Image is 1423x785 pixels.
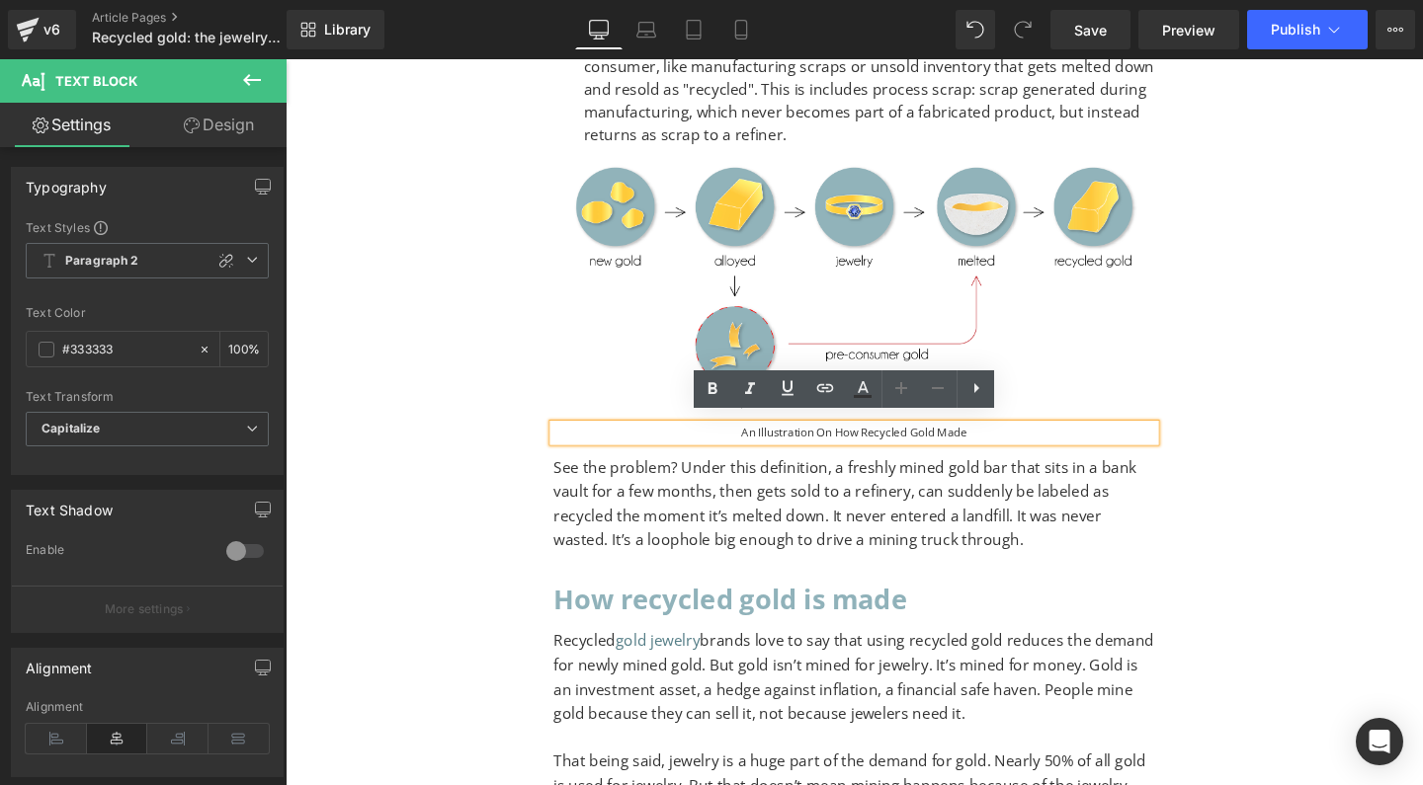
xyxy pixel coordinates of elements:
div: An Illustration on How Recycled Gold Made [282,384,914,402]
input: Color [62,339,189,360]
a: Preview [1138,10,1239,49]
div: To enrich screen reader interactions, please activate Accessibility in Grammarly extension settings [282,418,914,518]
div: Typography [26,168,107,196]
div: To enrich screen reader interactions, please activate Accessibility in Grammarly extension settings [282,544,914,591]
span: Publish [1271,22,1320,38]
div: Alignment [26,649,93,676]
a: Article Pages [92,10,319,26]
button: Undo [956,10,995,49]
a: gold jewelry [347,600,436,622]
div: Text Transform [26,390,269,404]
p: Recycled brands love to say that using recycled gold reduces the demand for newly mined gold. But... [282,599,914,700]
div: v6 [40,17,64,42]
a: Desktop [575,10,623,49]
div: Enable [26,542,207,563]
button: More settings [12,586,283,632]
p: See the problem? Under this definition, a freshly mined gold bar that sits in a bank vault for a ... [282,418,914,518]
span: Recycled gold: the jewelry industry’s favorite greenwashing trick [92,30,282,45]
span: Text Block [55,73,137,89]
a: Mobile [717,10,765,49]
div: Text Color [26,306,269,320]
button: More [1376,10,1415,49]
div: % [220,332,268,366]
div: Open Intercom Messenger [1356,718,1403,765]
button: Redo [1003,10,1043,49]
a: v6 [8,10,76,49]
div: Text Shadow [26,491,113,518]
span: Preview [1162,20,1215,40]
a: Laptop [623,10,670,49]
span: Library [324,21,371,39]
b: Capitalize [42,421,100,435]
div: Text Styles [26,219,269,235]
h2: How recycled gold is made [282,544,914,591]
a: Design [147,103,291,147]
b: Paragraph 2 [65,253,139,270]
a: Tablet [670,10,717,49]
span: Save [1074,20,1107,40]
button: Publish [1247,10,1368,49]
p: More settings [105,600,184,618]
div: Alignment [26,700,269,714]
img: How Recycled Gold Made [282,103,914,376]
a: New Library [287,10,384,49]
